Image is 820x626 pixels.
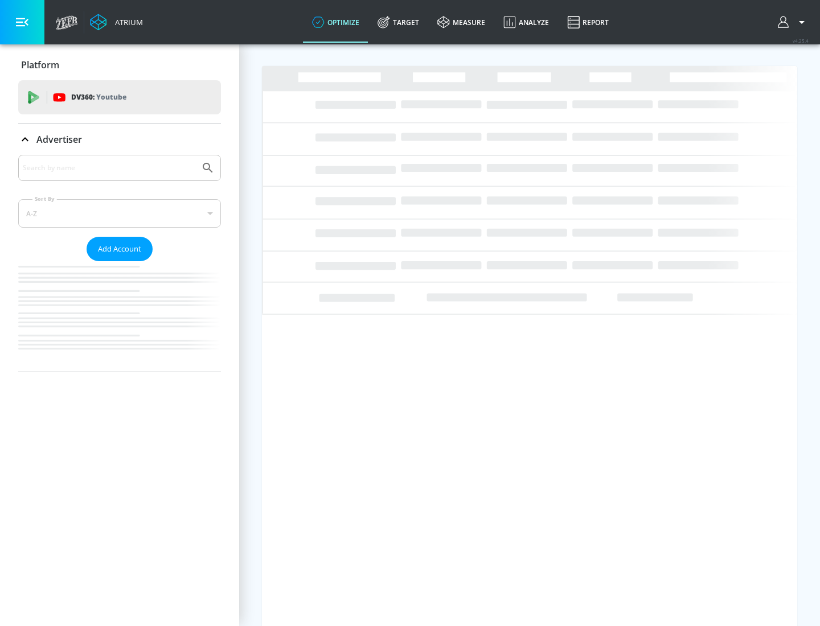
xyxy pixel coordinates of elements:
[793,38,809,44] span: v 4.25.4
[18,80,221,114] div: DV360: Youtube
[18,199,221,228] div: A-Z
[110,17,143,27] div: Atrium
[494,2,558,43] a: Analyze
[36,133,82,146] p: Advertiser
[368,2,428,43] a: Target
[18,49,221,81] div: Platform
[18,123,221,155] div: Advertiser
[96,91,126,103] p: Youtube
[18,155,221,372] div: Advertiser
[87,237,153,261] button: Add Account
[428,2,494,43] a: measure
[21,59,59,71] p: Platform
[98,242,141,256] span: Add Account
[32,195,57,203] label: Sort By
[303,2,368,43] a: optimize
[90,14,143,31] a: Atrium
[18,261,221,372] nav: list of Advertiser
[23,160,195,175] input: Search by name
[558,2,618,43] a: Report
[71,91,126,104] p: DV360:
